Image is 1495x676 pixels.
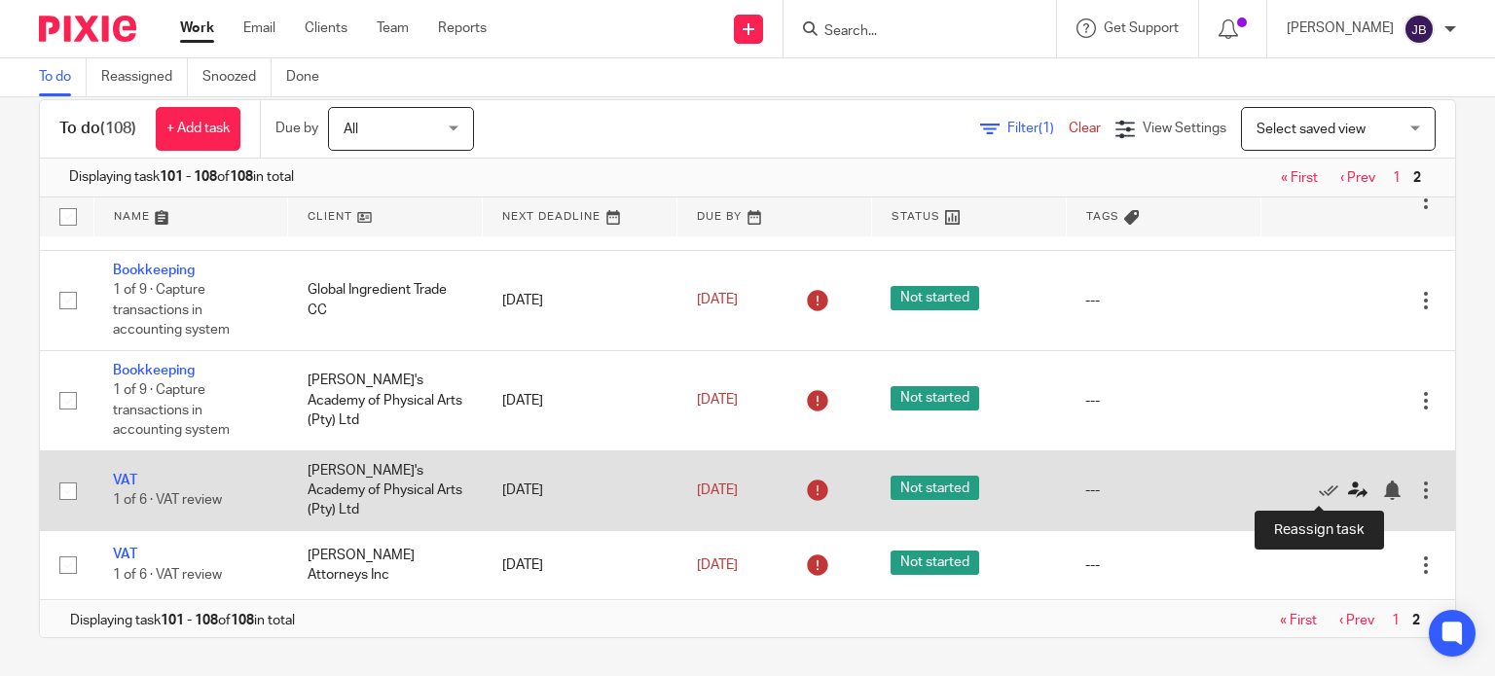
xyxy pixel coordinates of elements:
a: Reports [438,18,487,38]
span: 1 of 9 · Capture transactions in accounting system [113,283,230,337]
div: --- [1085,555,1241,575]
a: Clear [1069,122,1101,135]
div: --- [1085,391,1241,410]
a: Reassigned [101,58,188,96]
img: svg%3E [1404,14,1435,45]
nav: pager [1270,613,1425,628]
td: [DATE] [483,530,677,599]
p: [PERSON_NAME] [1287,18,1394,38]
b: 101 - 108 [161,614,218,627]
h1: To do [59,119,136,139]
a: 1 [1392,614,1400,627]
p: Due by [275,119,318,138]
span: Select saved view [1257,123,1366,136]
a: VAT [113,474,137,487]
span: 1 of 9 · Capture transactions in accounting system [113,383,230,437]
div: --- [1085,291,1241,310]
td: [DATE] [483,450,677,530]
nav: pager [1271,170,1426,186]
a: « First [1280,614,1317,627]
span: 1 of 6 · VAT review [113,493,222,507]
span: 2 [1408,166,1426,190]
a: ‹ Prev [1340,171,1375,185]
a: VAT [113,548,137,561]
span: [DATE] [697,294,738,307]
span: All [344,123,358,136]
span: Not started [891,386,979,410]
b: 101 - 108 [160,170,217,184]
a: Mark as done [1319,480,1348,500]
span: Not started [891,551,979,575]
td: [DATE] [483,350,677,450]
a: 1 [1393,171,1401,185]
div: --- [1085,480,1241,500]
span: [DATE] [697,483,738,497]
a: Work [180,18,214,38]
a: Snoozed [202,58,272,96]
td: [DATE] [483,250,677,350]
td: [PERSON_NAME]'s Academy of Physical Arts (Pty) Ltd [288,450,483,530]
a: « First [1281,171,1318,185]
span: [DATE] [697,558,738,572]
td: [PERSON_NAME]'s Academy of Physical Arts (Pty) Ltd [288,350,483,450]
span: View Settings [1143,122,1226,135]
span: 1 of 6 · VAT review [113,568,222,582]
a: Clients [305,18,347,38]
span: (1) [1039,122,1054,135]
span: [DATE] [697,394,738,408]
a: Email [243,18,275,38]
span: Get Support [1104,21,1179,35]
a: To do [39,58,87,96]
td: Global Ingredient Trade CC [288,250,483,350]
a: Bookkeeping [113,364,195,377]
span: Filter [1007,122,1069,135]
b: 108 [231,614,254,627]
span: Displaying task of in total [69,167,294,187]
span: Tags [1086,211,1119,222]
a: Done [286,58,334,96]
a: + Add task [156,107,240,151]
span: 2 [1407,609,1425,632]
a: ‹ Prev [1339,614,1374,627]
input: Search [822,23,998,41]
a: Bookkeeping [113,264,195,277]
b: 108 [230,170,253,184]
span: Not started [891,286,979,310]
img: Pixie [39,16,136,42]
td: [PERSON_NAME] Attorneys Inc [288,530,483,599]
a: Team [377,18,409,38]
span: (108) [100,121,136,136]
span: Displaying task of in total [70,611,295,630]
span: Not started [891,476,979,500]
